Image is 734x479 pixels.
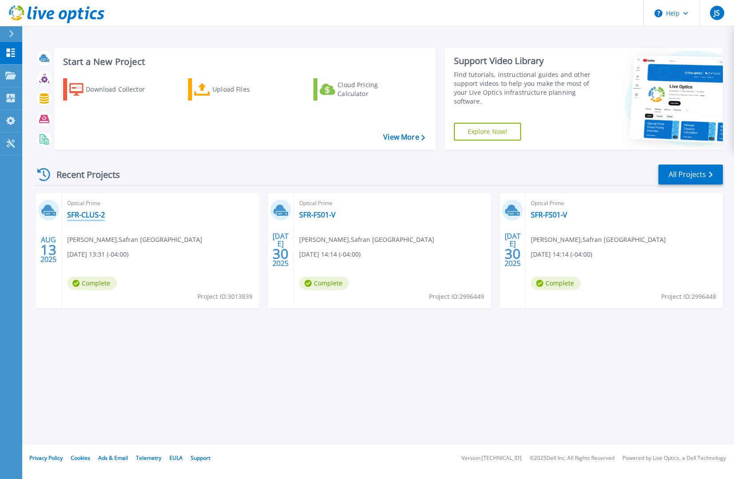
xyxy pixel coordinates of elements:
[529,455,614,461] li: © 2025 Dell Inc. All Rights Reserved
[531,250,592,259] span: [DATE] 14:14 (-04:00)
[531,235,666,245] span: [PERSON_NAME] , Safran [GEOGRAPHIC_DATA]
[67,277,117,290] span: Complete
[29,454,63,462] a: Privacy Policy
[661,292,716,302] span: Project ID: 2996448
[191,454,210,462] a: Support
[40,233,57,266] div: AUG 2025
[622,455,726,461] li: Powered by Live Optics, a Dell Technology
[531,210,567,219] a: SFR-FS01-V
[67,210,105,219] a: SFR-CLUS-2
[299,210,336,219] a: SFR-FS01-V
[658,165,723,185] a: All Projects
[531,198,718,208] span: Optical Prime
[188,78,287,101] a: Upload Files
[273,250,289,258] span: 30
[454,123,521,141] a: Explore Now!
[67,235,202,245] span: [PERSON_NAME] , Safran [GEOGRAPHIC_DATA]
[34,164,132,185] div: Recent Projects
[98,454,128,462] a: Ads & Email
[136,454,161,462] a: Telemetry
[454,55,594,67] div: Support Video Library
[504,233,521,266] div: [DATE] 2025
[213,81,284,98] div: Upload Files
[40,246,56,254] span: 13
[714,9,720,16] span: JS
[299,235,434,245] span: [PERSON_NAME] , Safran [GEOGRAPHIC_DATA]
[197,292,253,302] span: Project ID: 3013839
[86,81,157,98] div: Download Collector
[63,78,162,101] a: Download Collector
[63,57,425,67] h3: Start a New Project
[531,277,581,290] span: Complete
[461,455,521,461] li: Version: [TECHNICAL_ID]
[169,454,183,462] a: EULA
[71,454,90,462] a: Cookies
[383,133,425,141] a: View More
[299,277,349,290] span: Complete
[272,233,289,266] div: [DATE] 2025
[454,70,594,106] div: Find tutorials, instructional guides and other support videos to help you make the most of your L...
[67,250,128,259] span: [DATE] 13:31 (-04:00)
[429,292,484,302] span: Project ID: 2996449
[299,250,361,259] span: [DATE] 14:14 (-04:00)
[337,81,409,98] div: Cloud Pricing Calculator
[299,198,486,208] span: Optical Prime
[67,198,254,208] span: Optical Prime
[505,250,521,258] span: 30
[313,78,413,101] a: Cloud Pricing Calculator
